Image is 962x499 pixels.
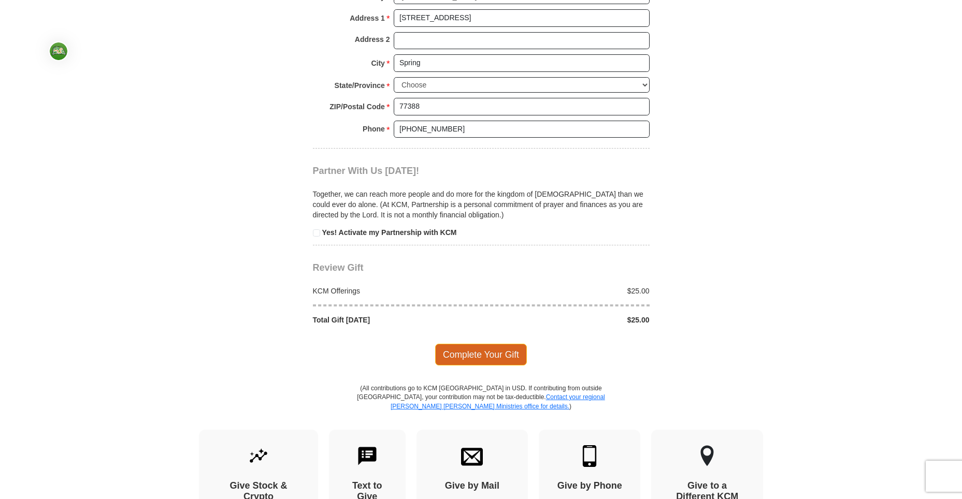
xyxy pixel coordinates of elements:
span: Complete Your Gift [435,344,527,365]
div: $25.00 [481,315,655,325]
div: $25.00 [481,286,655,296]
strong: City [371,56,384,70]
div: KCM Offerings [307,286,481,296]
img: mobile.svg [579,445,600,467]
p: (All contributions go to KCM [GEOGRAPHIC_DATA] in USD. If contributing from outside [GEOGRAPHIC_D... [357,384,606,429]
span: Review Gift [313,262,364,273]
strong: State/Province [335,78,385,93]
a: Contact your regional [PERSON_NAME] [PERSON_NAME] Ministries office for details. [391,393,605,409]
strong: Yes! Activate my Partnership with KCM [322,228,456,237]
span: Partner With Us [DATE]! [313,166,420,176]
img: give-by-stock.svg [248,445,269,467]
img: text-to-give.svg [356,445,378,467]
strong: Phone [363,122,385,136]
h4: Give by Mail [435,480,510,492]
img: envelope.svg [461,445,483,467]
strong: Address 1 [350,11,385,25]
p: Together, we can reach more people and do more for the kingdom of [DEMOGRAPHIC_DATA] than we coul... [313,189,650,220]
div: Total Gift [DATE] [307,315,481,325]
strong: Address 2 [355,32,390,47]
strong: ZIP/Postal Code [329,99,385,114]
h4: Give by Phone [557,480,622,492]
img: other-region [700,445,714,467]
